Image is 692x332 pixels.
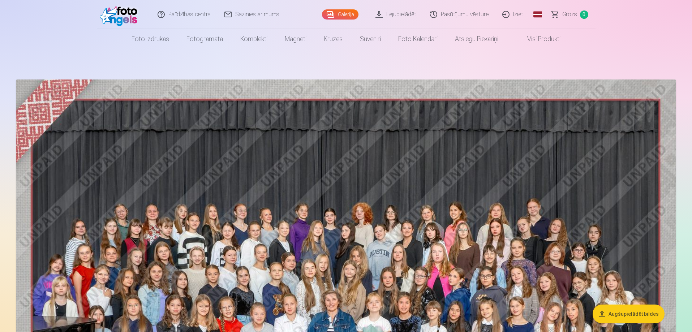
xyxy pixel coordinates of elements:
span: 0 [580,10,588,19]
button: Augšupielādēt bildes [593,305,665,323]
a: Suvenīri [351,29,390,49]
a: Galerija [322,9,358,20]
a: Magnēti [276,29,315,49]
a: Foto kalendāri [390,29,446,49]
a: Atslēgu piekariņi [446,29,507,49]
a: Komplekti [232,29,276,49]
span: Grozs [562,10,577,19]
a: Foto izdrukas [123,29,178,49]
a: Visi produkti [507,29,569,49]
a: Krūzes [315,29,351,49]
img: /fa1 [100,3,141,26]
a: Fotogrāmata [178,29,232,49]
